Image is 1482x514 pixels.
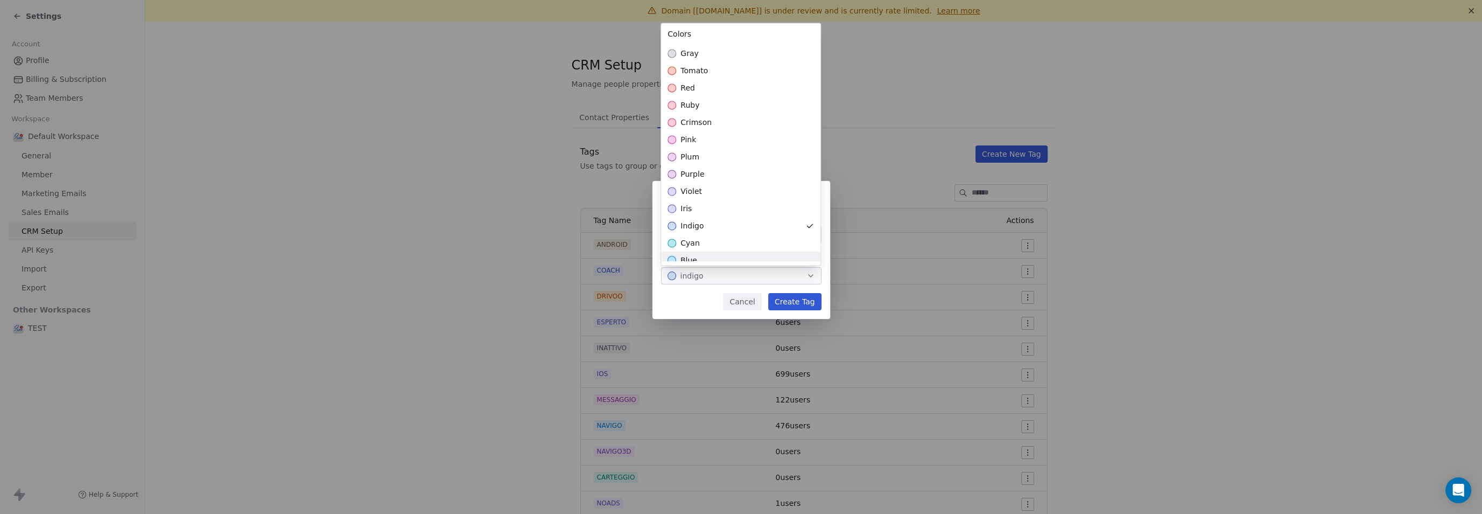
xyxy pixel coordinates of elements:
span: ruby [680,100,699,110]
span: indigo [680,220,704,231]
span: iris [680,203,692,214]
div: Suggestions [661,45,820,493]
span: blue [680,255,697,266]
span: Colors [668,30,691,38]
span: red [680,82,695,93]
span: cyan [680,238,700,248]
span: purple [680,169,704,179]
span: plum [680,151,699,162]
span: violet [680,186,702,197]
span: pink [680,134,696,145]
span: crimson [680,117,712,128]
span: gray [680,48,698,59]
span: tomato [680,65,708,76]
